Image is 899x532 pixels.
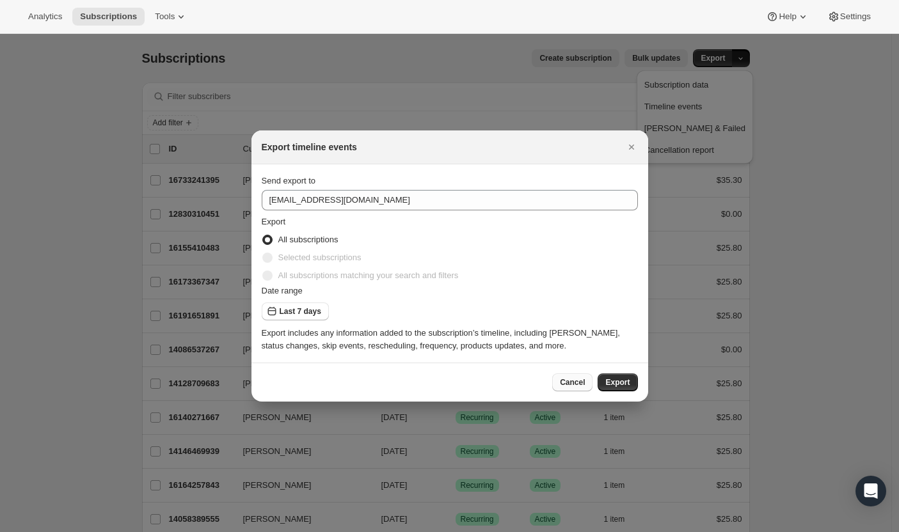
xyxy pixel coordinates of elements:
[758,8,816,26] button: Help
[280,306,321,317] span: Last 7 days
[262,302,329,320] button: Last 7 days
[262,141,357,153] h2: Export timeline events
[278,235,338,244] span: All subscriptions
[262,327,638,352] div: Export includes any information added to the subscription’s timeline, including [PERSON_NAME], st...
[560,377,585,387] span: Cancel
[72,8,145,26] button: Subscriptions
[855,476,886,506] div: Open Intercom Messenger
[278,270,459,280] span: All subscriptions matching your search and filters
[20,8,70,26] button: Analytics
[840,12,871,22] span: Settings
[598,373,637,391] button: Export
[552,373,593,391] button: Cancel
[605,377,630,387] span: Export
[155,12,175,22] span: Tools
[278,253,362,262] span: Selected subscriptions
[262,217,286,226] span: Export
[262,285,638,297] div: Date range
[779,12,796,22] span: Help
[147,8,195,26] button: Tools
[28,12,62,22] span: Analytics
[80,12,137,22] span: Subscriptions
[820,8,879,26] button: Settings
[623,138,640,156] button: Close
[262,176,316,185] span: Send export to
